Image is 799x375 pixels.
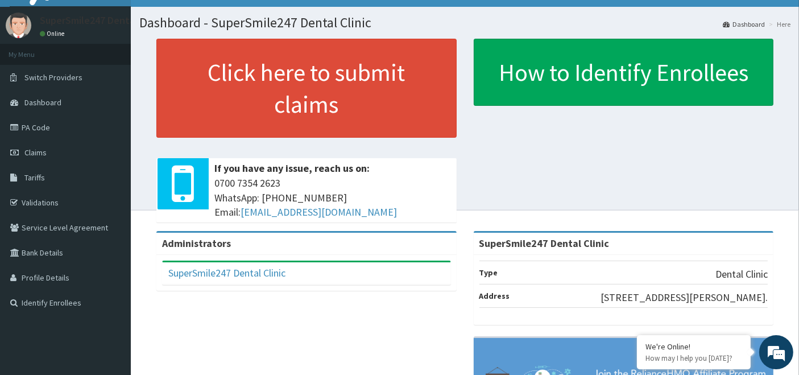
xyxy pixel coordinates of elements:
img: User Image [6,13,31,38]
a: [EMAIL_ADDRESS][DOMAIN_NAME] [241,205,397,219]
p: SuperSmile247 Dental Clinic [40,15,164,26]
span: Dashboard [24,97,61,108]
span: 0700 7354 2623 WhatsApp: [PHONE_NUMBER] Email: [214,176,451,220]
p: Dental Clinic [715,267,768,282]
a: Click here to submit claims [156,39,457,138]
b: Administrators [162,237,231,250]
a: Dashboard [723,19,765,29]
b: Address [479,291,510,301]
p: How may I help you today? [645,353,742,363]
span: Switch Providers [24,72,82,83]
li: Here [766,19,790,29]
a: SuperSmile247 Dental Clinic [168,266,285,279]
strong: SuperSmile247 Dental Clinic [479,237,610,250]
b: Type [479,267,498,278]
a: Online [40,30,67,38]
b: If you have any issue, reach us on: [214,162,370,175]
h1: Dashboard - SuperSmile247 Dental Clinic [139,15,790,30]
div: We're Online! [645,341,742,352]
span: Claims [24,147,47,158]
span: Tariffs [24,172,45,183]
a: How to Identify Enrollees [474,39,774,106]
p: [STREET_ADDRESS][PERSON_NAME]. [601,290,768,305]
